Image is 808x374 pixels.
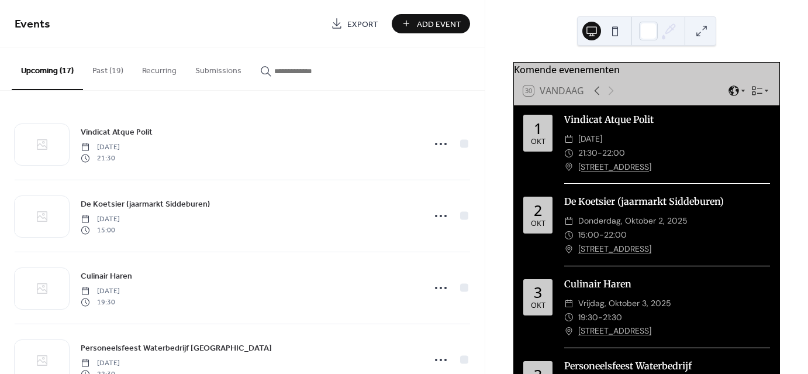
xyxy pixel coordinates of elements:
[603,311,622,325] span: 21:30
[564,228,574,242] div: ​
[564,277,770,291] div: Culinair Haren
[564,297,574,311] div: ​
[604,228,627,242] span: 22:00
[392,14,470,33] button: Add Event
[598,311,603,325] span: -
[12,47,83,90] button: Upcoming (17)
[578,324,651,338] a: [STREET_ADDRESS]
[81,342,272,355] span: Personeelsfeest Waterbedrijf [GEOGRAPHIC_DATA]
[81,286,120,297] span: [DATE]
[417,18,461,30] span: Add Event
[564,112,770,126] div: Vindicat Atque Polit
[81,225,120,235] span: 15:00
[602,146,625,160] span: 22:00
[347,18,378,30] span: Export
[81,142,120,153] span: [DATE]
[81,198,210,211] span: De Koetsier (jaarmarkt Siddeburen)
[564,242,574,256] div: ​
[578,160,651,174] a: [STREET_ADDRESS]
[81,214,120,225] span: [DATE]
[81,358,120,369] span: [DATE]
[322,14,387,33] a: Export
[598,146,602,160] span: -
[531,302,545,310] div: okt
[81,341,272,355] a: Personeelsfeest Waterbedrijf [GEOGRAPHIC_DATA]
[599,228,604,242] span: -
[133,47,186,89] button: Recurring
[534,203,542,218] div: 2
[81,153,120,163] span: 21:30
[81,297,120,307] span: 19:30
[534,285,542,300] div: 3
[534,121,542,136] div: 1
[564,146,574,160] div: ​
[564,214,574,228] div: ​
[81,197,210,211] a: De Koetsier (jaarmarkt Siddeburen)
[81,269,132,283] a: Culinair Haren
[578,242,651,256] a: [STREET_ADDRESS]
[531,138,545,146] div: okt
[15,13,50,36] span: Events
[578,297,671,311] span: vrijdag, oktober 3, 2025
[564,194,770,208] div: De Koetsier (jaarmarkt Siddeburen)
[564,132,574,146] div: ​
[578,311,598,325] span: 19:30
[578,228,599,242] span: 15:00
[83,47,133,89] button: Past (19)
[81,270,132,283] span: Culinair Haren
[564,311,574,325] div: ​
[578,214,688,228] span: donderdag, oktober 2, 2025
[531,220,545,228] div: okt
[564,160,574,174] div: ​
[564,324,574,338] div: ​
[514,63,779,77] div: Komende evenementen
[81,126,153,139] span: Vindicat Atque Polit
[186,47,251,89] button: Submissions
[578,132,602,146] span: [DATE]
[81,125,153,139] a: Vindicat Atque Polit
[578,146,598,160] span: 21:30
